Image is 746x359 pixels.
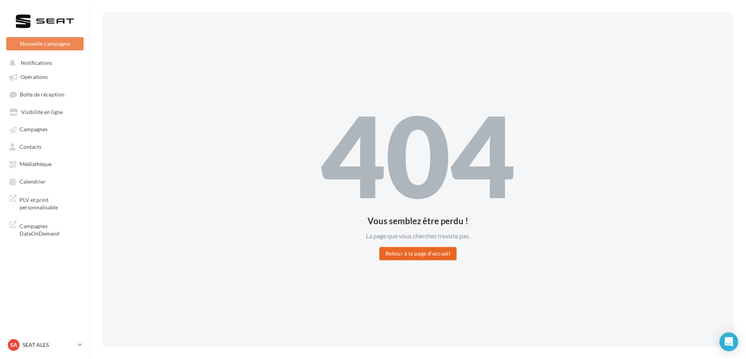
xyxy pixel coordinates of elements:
[5,139,85,154] a: Contacts
[23,341,75,349] p: SEAT ALES
[10,341,17,349] span: SA
[5,70,85,84] a: Opérations
[5,174,85,188] a: Calendrier
[5,87,85,102] a: Boîte de réception
[20,143,41,150] span: Contacts
[321,232,515,241] div: La page que vous cherchez n'existe pas.
[719,332,738,351] div: Open Intercom Messenger
[6,338,84,352] a: SA SEAT ALES
[21,109,63,115] span: Visibilité en ligne
[5,122,85,136] a: Campagnes
[6,37,84,50] button: Nouvelle campagne
[20,161,52,168] span: Médiathèque
[20,91,64,98] span: Boîte de réception
[321,99,515,211] div: 404
[20,178,46,185] span: Calendrier
[5,191,85,214] a: PLV et print personnalisable
[5,218,85,241] a: Campagnes DataOnDemand
[379,247,457,260] button: Retour à la page d'accueil
[5,157,85,171] a: Médiathèque
[321,217,515,225] div: Vous semblez être perdu !
[20,195,80,211] span: PLV et print personnalisable
[20,74,48,80] span: Opérations
[5,105,85,119] a: Visibilité en ligne
[20,221,80,238] span: Campagnes DataOnDemand
[21,59,52,66] span: Notifications
[20,126,48,133] span: Campagnes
